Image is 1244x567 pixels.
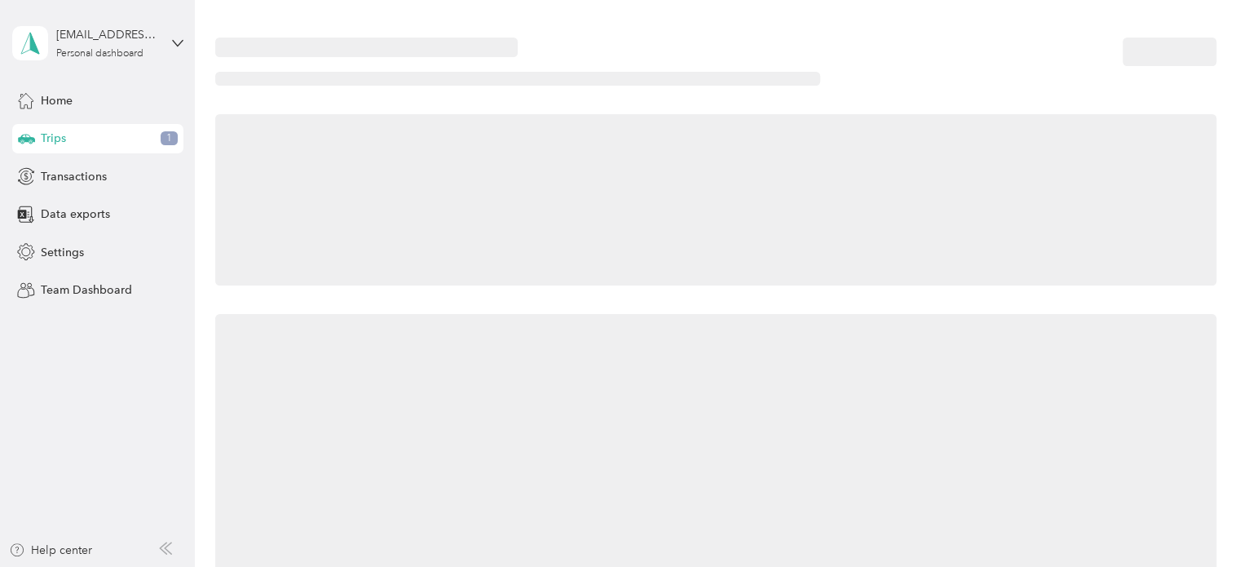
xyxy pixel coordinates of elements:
[41,92,73,109] span: Home
[9,542,92,559] button: Help center
[41,244,84,261] span: Settings
[1153,476,1244,567] iframe: Everlance-gr Chat Button Frame
[41,281,132,299] span: Team Dashboard
[161,131,178,146] span: 1
[41,130,66,147] span: Trips
[41,206,110,223] span: Data exports
[41,168,107,185] span: Transactions
[56,26,158,43] div: [EMAIL_ADDRESS][DOMAIN_NAME]
[56,49,143,59] div: Personal dashboard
